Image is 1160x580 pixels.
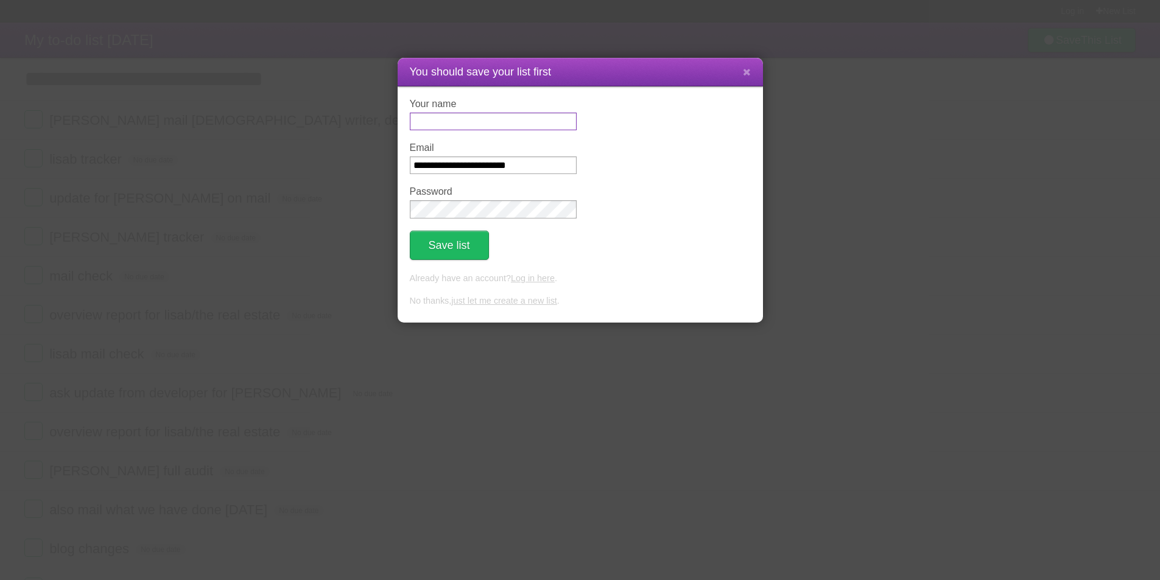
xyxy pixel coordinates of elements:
p: Already have an account? . [410,272,751,285]
label: Password [410,186,577,197]
label: Email [410,142,577,153]
p: No thanks, . [410,295,751,308]
button: Save list [410,231,489,260]
a: just let me create a new list [451,296,557,306]
h1: You should save your list first [410,64,751,80]
label: Your name [410,99,577,110]
a: Log in here [511,273,555,283]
